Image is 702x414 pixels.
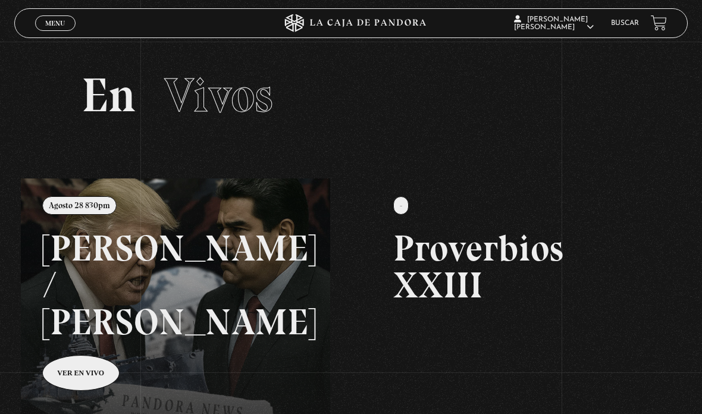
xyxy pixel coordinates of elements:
[611,20,639,27] a: Buscar
[82,71,620,119] h2: En
[164,67,273,124] span: Vivos
[45,20,65,27] span: Menu
[651,15,667,31] a: View your shopping cart
[42,30,70,38] span: Cerrar
[514,16,594,31] span: [PERSON_NAME] [PERSON_NAME]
